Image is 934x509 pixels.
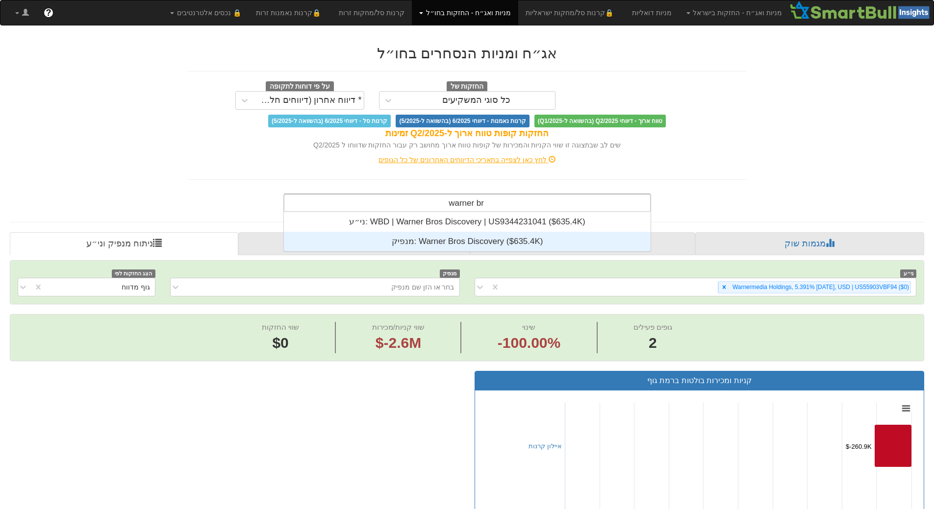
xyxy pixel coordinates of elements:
a: ניתוח מנפיק וני״ע [10,232,238,256]
h2: אג״ח ומניות הנסחרים בחו״ל [188,45,747,61]
span: $-2.6M [376,335,421,351]
span: שווי קניות/מכירות [372,323,425,331]
img: Smartbull [789,0,934,20]
span: -100.00% [498,333,560,354]
span: ני״ע [900,269,916,278]
span: הצג החזקות לפי [112,269,155,278]
a: מניות דואליות [625,0,679,25]
span: שינוי [522,323,535,331]
a: 🔒קרנות סל/מחקות ישראליות [518,0,624,25]
span: מנפיק [440,269,460,278]
a: מגמות שוק [695,232,924,256]
div: גוף מדווח [122,282,150,292]
a: איילון קרנות [529,442,562,450]
a: 🔒קרנות נאמנות זרות [249,0,332,25]
a: מניות ואג״ח - החזקות בחו״ל [412,0,518,25]
div: בחר או הזן שם מנפיק [391,282,454,292]
a: ? [36,0,61,25]
div: * דיווח אחרון (דיווחים חלקיים) [256,96,362,105]
span: טווח ארוך - דיווחי Q2/2025 (בהשוואה ל-Q1/2025) [534,115,666,127]
span: שווי החזקות [262,323,299,331]
a: קרנות סל/מחקות זרות [331,0,412,25]
div: שים לב שבתצוגה זו שווי הקניות והמכירות של קופות טווח ארוך מחושב רק עבור החזקות שדווחו ל Q2/2025 [188,140,747,150]
span: על פי דוחות לתקופה [266,81,334,92]
span: ? [46,8,51,18]
div: מנפיק: ‎Warner Bros Discovery ‎($635.4K)‏ [284,232,651,251]
span: קרנות נאמנות - דיווחי 6/2025 (בהשוואה ל-5/2025) [396,115,529,127]
div: כל סוגי המשקיעים [442,96,510,105]
span: גופים פעילים [633,323,672,331]
div: grid [284,212,651,251]
div: לחץ כאן לצפייה בתאריכי הדיווחים האחרונים של כל הגופים [180,155,754,165]
div: ני״ע: ‎WBD | Warner Bros Discovery | US9344231041 ‎($635.4K)‏ [284,212,651,232]
span: החזקות של [447,81,488,92]
span: 2 [633,333,672,354]
tspan: $-260.9K [846,443,872,450]
div: Warnermedia Holdings, 5.391% [DATE], USD | US55903VBF94 ‎($0‎)‎ [730,282,910,293]
a: פרופיל משקיע [238,232,470,256]
a: 🔒 נכסים אלטרנטיבים [163,0,249,25]
span: קרנות סל - דיווחי 6/2025 (בהשוואה ל-5/2025) [268,115,391,127]
div: החזקות קופות טווח ארוך ל-Q2/2025 זמינות [188,127,747,140]
h3: קניות ומכירות בולטות ברמת גוף [482,376,917,385]
span: $0 [272,335,288,351]
a: מניות ואג״ח - החזקות בישראל [679,0,789,25]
